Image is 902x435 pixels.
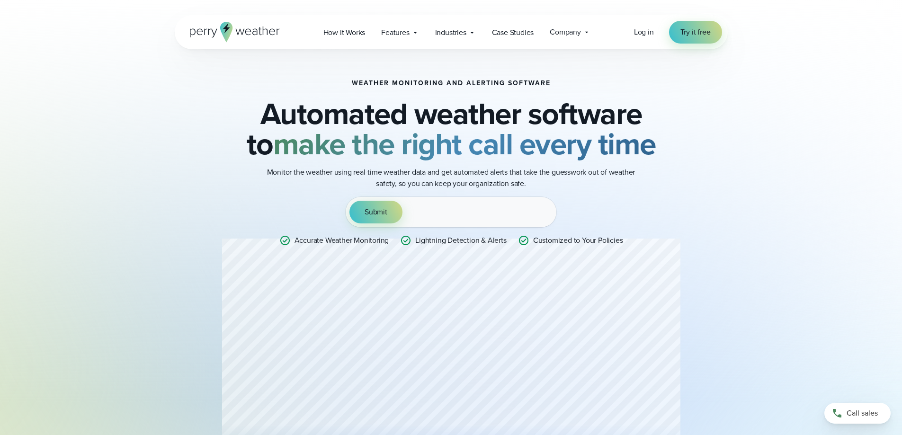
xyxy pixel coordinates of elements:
span: Submit [365,206,387,218]
span: Call sales [847,408,878,419]
h1: Weather Monitoring and Alerting Software [352,80,551,87]
p: Lightning Detection & Alerts [415,235,506,246]
a: Call sales [824,403,891,424]
span: Features [381,27,409,38]
h2: Automated weather software to [222,98,680,159]
a: Log in [634,27,654,38]
p: Customized to Your Policies [533,235,623,246]
p: Monitor the weather using real-time weather data and get automated alerts that take the guesswork... [262,167,641,189]
span: Case Studies [492,27,534,38]
a: Case Studies [484,23,542,42]
a: Try it free [669,21,722,44]
span: How it Works [323,27,366,38]
span: Industries [435,27,466,38]
span: Log in [634,27,654,37]
a: How it Works [315,23,374,42]
p: Accurate Weather Monitoring [295,235,389,246]
strong: make the right call every time [273,122,656,166]
span: Company [550,27,581,38]
button: Submit [349,201,402,223]
span: Try it free [680,27,711,38]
